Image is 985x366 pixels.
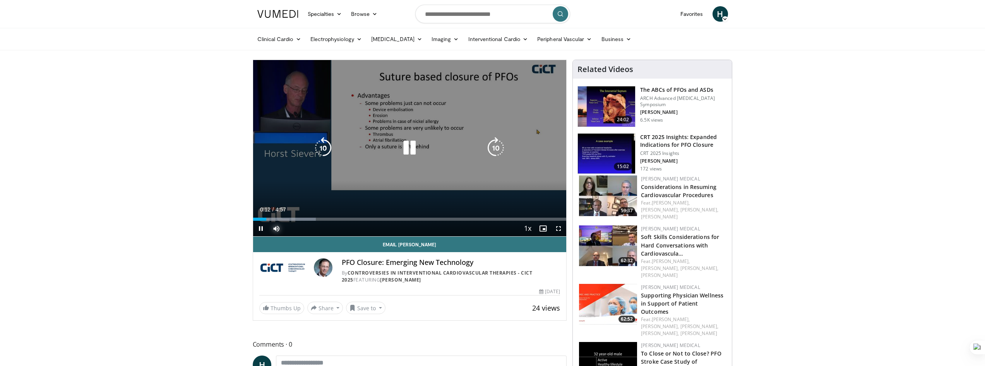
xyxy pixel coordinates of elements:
a: [PERSON_NAME], [641,323,679,330]
img: 52186a79-a81b-4bb1-bc60-faeab361462b.150x105_q85_crop-smart_upscale.jpg [579,225,637,266]
img: 3d2602c2-0fbf-4640-a4d7-b9bb9a5781b8.150x105_q85_crop-smart_upscale.jpg [578,86,635,127]
span: 62:52 [618,316,635,323]
a: 15:02 CRT 2025 Insights: Expanded Indications for PFO Closure CRT 2025 Insights [PERSON_NAME] 172... [577,133,727,174]
a: 24:02 The ABCs of PFOs and ASDs ARCH Advanced [MEDICAL_DATA] Symposium [PERSON_NAME] 6.5K views [577,86,727,127]
span: / [272,206,274,213]
img: Avatar [314,258,332,277]
img: 7f223bec-6aed-48e0-b885-ceb40c23d747.150x105_q85_crop-smart_upscale.jpg [579,284,637,325]
div: Feat. [641,199,726,220]
p: CRT 2025 Insights [640,150,727,156]
button: Save to [346,302,385,314]
div: [DATE] [539,288,560,295]
a: Browse [346,6,382,22]
a: [PERSON_NAME], [680,206,718,213]
img: d012f2d3-a544-4bca-9e12-ffcd48053efe.150x105_q85_crop-smart_upscale.jpg [578,134,635,174]
span: 59:37 [618,207,635,214]
a: Soft Skills Considerations for Hard Conversations with Cardiovascula… [641,233,719,257]
div: Feat. [641,316,726,337]
p: ARCH Advanced [MEDICAL_DATA] Symposium [640,95,727,108]
a: [PERSON_NAME] [680,330,717,337]
a: [PERSON_NAME], [641,265,679,271]
a: Peripheral Vascular [533,31,596,47]
button: Mute [269,221,284,236]
h3: CRT 2025 Insights: Expanded Indications for PFO Closure [640,133,727,149]
video-js: Video Player [253,60,567,237]
span: 15:02 [614,163,632,170]
a: [PERSON_NAME], [680,323,718,330]
a: [PERSON_NAME] Medical [641,284,700,290]
a: Specialties [303,6,347,22]
div: Feat. [641,258,726,279]
a: Electrophysiology [306,31,367,47]
a: Clinical Cardio [253,31,306,47]
h4: PFO Closure: Emerging New Technology [342,258,560,267]
a: [PERSON_NAME], [641,330,679,337]
div: Progress Bar [253,218,567,221]
a: [PERSON_NAME] [641,213,678,220]
a: [PERSON_NAME] Medical [641,342,700,349]
span: Comments 0 [253,339,567,349]
a: Business [597,31,636,47]
p: [PERSON_NAME] [640,158,727,164]
a: 62:52 [579,284,637,325]
a: [PERSON_NAME], [652,258,690,265]
button: Fullscreen [551,221,566,236]
button: Pause [253,221,269,236]
a: [PERSON_NAME] [641,272,678,278]
span: 24 views [532,303,560,313]
a: Interventional Cardio [464,31,533,47]
span: 4:57 [276,206,286,213]
a: [PERSON_NAME], [652,199,690,206]
button: Share [307,302,343,314]
a: [PERSON_NAME], [641,206,679,213]
span: 62:32 [618,257,635,264]
p: 6.5K views [640,117,663,123]
a: Controversies in Interventional Cardiovascular Therapies - CICT 2025 [342,270,533,283]
a: Imaging [427,31,464,47]
a: 59:37 [579,175,637,216]
a: Email [PERSON_NAME] [253,237,567,252]
a: [PERSON_NAME], [680,265,718,271]
a: Supporting Physician Wellness in Support of Patient Outcomes [641,292,723,315]
button: Playback Rate [520,221,535,236]
img: Controversies in Interventional Cardiovascular Therapies - CICT 2025 [259,258,311,277]
img: VuMedi Logo [257,10,298,18]
p: 172 views [640,166,662,172]
a: Favorites [676,6,708,22]
a: [PERSON_NAME] [380,277,421,283]
a: [PERSON_NAME], [652,316,690,323]
a: [PERSON_NAME] Medical [641,225,700,232]
img: e2c830be-3a53-4107-8000-560c79d4122f.150x105_q85_crop-smart_upscale.jpg [579,175,637,216]
span: 0:12 [260,206,271,213]
a: [MEDICAL_DATA] [367,31,427,47]
h3: The ABCs of PFOs and ASDs [640,86,727,94]
a: H [713,6,728,22]
h4: Related Videos [577,65,633,74]
a: [PERSON_NAME] Medical [641,175,700,182]
input: Search topics, interventions [415,5,570,23]
div: By FEATURING [342,270,560,284]
button: Enable picture-in-picture mode [535,221,551,236]
a: 62:32 [579,225,637,266]
a: Thumbs Up [259,302,304,314]
span: 24:02 [614,116,632,124]
p: [PERSON_NAME] [640,109,727,115]
a: Considerations in Resuming Cardiovascular Procedures [641,183,716,199]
